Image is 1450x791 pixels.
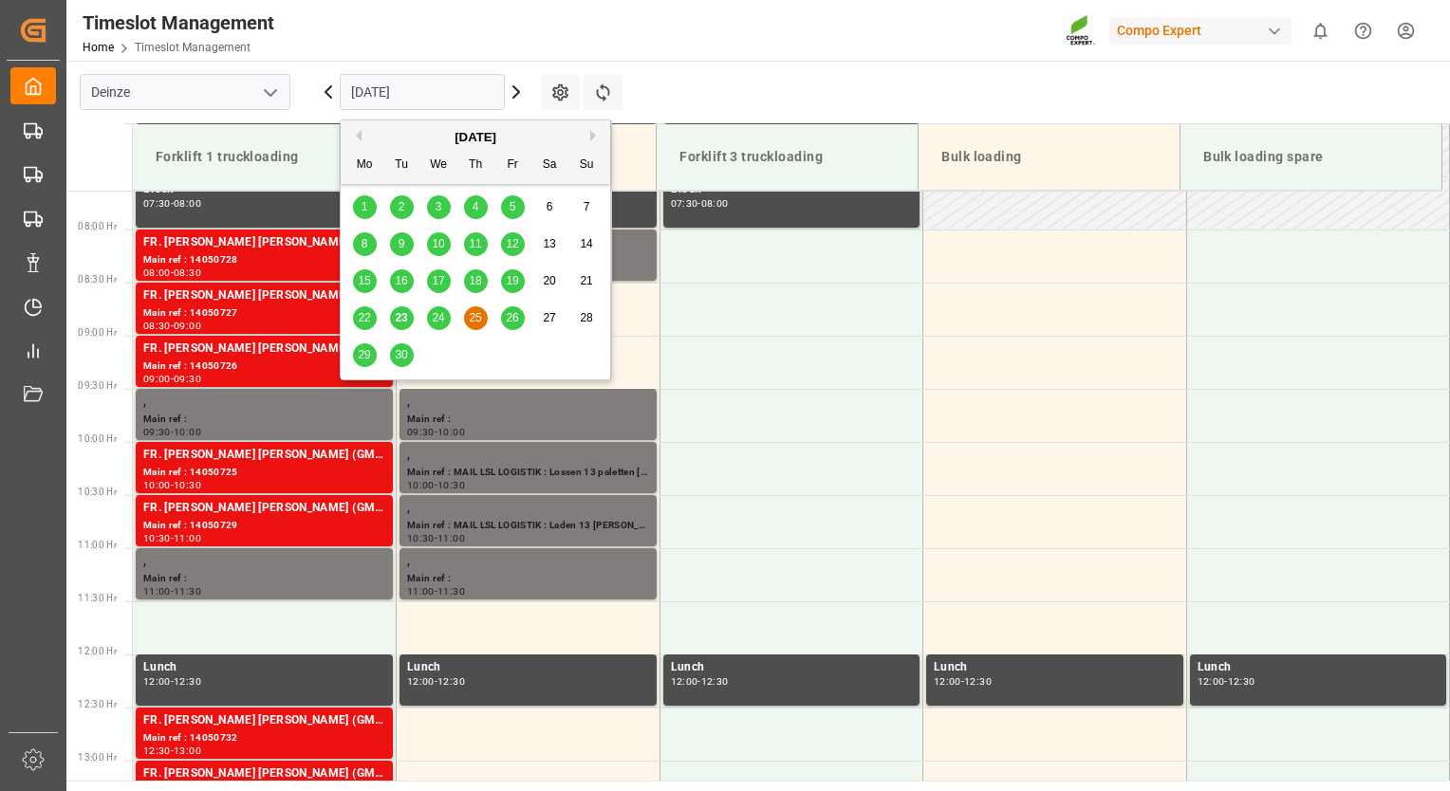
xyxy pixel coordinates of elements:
span: 19 [506,274,518,287]
div: Choose Tuesday, September 23rd, 2025 [390,306,414,330]
div: Main ref : 14050728 [143,252,385,268]
a: Home [83,41,114,54]
div: Su [575,154,599,177]
span: 29 [358,348,370,361]
span: 2 [399,200,405,213]
div: Choose Monday, September 22nd, 2025 [353,306,377,330]
div: - [435,428,437,436]
div: , [407,393,649,412]
span: 17 [432,274,444,287]
div: Choose Monday, September 1st, 2025 [353,195,377,219]
div: 12:30 [964,677,992,686]
div: - [171,677,174,686]
div: 11:30 [437,587,465,596]
div: - [1224,677,1227,686]
div: Lunch [143,658,385,677]
span: 14 [580,237,592,250]
span: 24 [432,311,444,324]
input: DD.MM.YYYY [340,74,505,110]
div: - [171,268,174,277]
div: 11:00 [437,534,465,543]
div: Choose Tuesday, September 2nd, 2025 [390,195,414,219]
div: , [143,552,385,571]
div: - [171,481,174,489]
div: Bulk loading [934,139,1164,175]
div: Lunch [934,658,1176,677]
div: - [697,199,700,208]
div: 10:30 [407,534,435,543]
div: Choose Wednesday, September 24th, 2025 [427,306,451,330]
div: Choose Tuesday, September 16th, 2025 [390,269,414,293]
span: 15 [358,274,370,287]
div: 11:00 [407,587,435,596]
div: We [427,154,451,177]
span: 4 [473,200,479,213]
div: - [171,199,174,208]
div: - [697,677,700,686]
div: Th [464,154,488,177]
span: 30 [395,348,407,361]
span: 21 [580,274,592,287]
span: 6 [547,200,553,213]
div: Lunch [1198,658,1440,677]
div: - [171,428,174,436]
div: 09:30 [143,428,171,436]
div: - [435,587,437,596]
div: FR. [PERSON_NAME] [PERSON_NAME] (GMBH & CO.) KG, COMPO EXPERT Benelux N.V. [143,711,385,730]
span: 22 [358,311,370,324]
div: Choose Thursday, September 18th, 2025 [464,269,488,293]
div: Main ref : MAIL LSL LOGISTIK : Laden 13 [PERSON_NAME] N31 [407,518,649,534]
div: 10:30 [437,481,465,489]
div: Choose Sunday, September 14th, 2025 [575,232,599,256]
button: open menu [255,78,284,107]
div: 08:00 [701,199,729,208]
div: Choose Wednesday, September 17th, 2025 [427,269,451,293]
div: 12:30 [437,677,465,686]
span: 20 [543,274,555,287]
div: 12:00 [934,677,961,686]
div: Forklift 3 truckloading [672,139,902,175]
span: 12:00 Hr [78,646,117,656]
button: Next Month [590,130,602,141]
div: Forklift 1 truckloading [148,139,379,175]
span: 27 [543,311,555,324]
div: FR. [PERSON_NAME] [PERSON_NAME] (GMBH & CO.) KG, COMPO EXPERT Benelux N.V. [143,340,385,359]
div: Choose Saturday, September 20th, 2025 [538,269,562,293]
span: 28 [580,311,592,324]
div: - [171,534,174,543]
div: Choose Wednesday, September 10th, 2025 [427,232,451,256]
div: 10:00 [437,428,465,436]
button: Help Center [1342,9,1385,52]
span: 13 [543,237,555,250]
div: 10:00 [174,428,201,436]
div: 11:00 [174,534,201,543]
button: Compo Expert [1109,12,1299,48]
div: - [171,746,174,755]
span: 25 [469,311,481,324]
span: 5 [510,200,516,213]
div: Choose Wednesday, September 3rd, 2025 [427,195,451,219]
div: FR. [PERSON_NAME] [PERSON_NAME] (GMBH & CO.) KG, COMPO EXPERT Benelux N.V. [143,764,385,783]
span: 11:30 Hr [78,593,117,603]
div: - [435,534,437,543]
div: 10:00 [407,481,435,489]
div: Main ref : [407,571,649,587]
div: , [143,393,385,412]
div: Main ref : 14050732 [143,730,385,746]
div: 10:30 [143,534,171,543]
div: Main ref : [143,412,385,428]
div: 12:00 [671,677,698,686]
div: 12:00 [143,677,171,686]
div: 09:30 [407,428,435,436]
div: Fr [501,154,525,177]
div: 12:30 [174,677,201,686]
div: 10:30 [174,481,201,489]
div: Main ref : [143,571,385,587]
div: Choose Thursday, September 25th, 2025 [464,306,488,330]
div: Choose Saturday, September 13th, 2025 [538,232,562,256]
span: 23 [395,311,407,324]
div: 08:00 [143,268,171,277]
span: 10:00 Hr [78,433,117,444]
div: , [407,499,649,518]
div: month 2025-09 [346,189,605,374]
